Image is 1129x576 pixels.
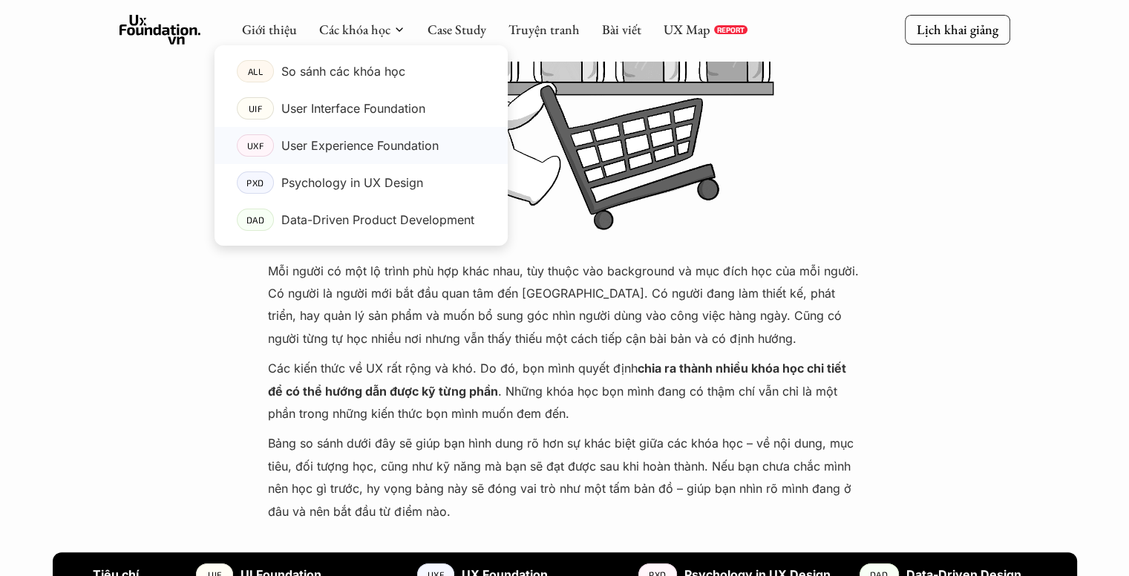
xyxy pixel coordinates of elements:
[319,21,390,38] a: Các khóa học
[281,60,405,82] p: So sánh các khóa học
[215,164,508,201] a: PXDPsychology in UX Design
[215,90,508,127] a: UIFUser Interface Foundation
[246,140,264,151] p: UXF
[281,209,474,231] p: Data-Driven Product Development
[508,21,580,38] a: Truyện tranh
[268,432,862,523] p: Bảng so sánh dưới đây sẽ giúp bạn hình dung rõ hơn sự khác biệt giữa các khóa học – về nội dung, ...
[428,21,486,38] a: Case Study
[268,361,849,398] strong: chia ra thành nhiều khóa học chi tiết để có thể hướng dẫn được kỹ từng phần
[602,21,641,38] a: Bài viết
[247,66,263,76] p: ALL
[281,97,425,120] p: User Interface Foundation
[246,177,264,188] p: PXD
[268,260,862,350] p: Mỗi người có một lộ trình phù hợp khác nhau, tùy thuộc vào background và mục đích học của mỗi ngư...
[242,21,297,38] a: Giới thiệu
[717,25,745,34] p: REPORT
[917,21,998,38] p: Lịch khai giảng
[246,215,264,225] p: DAD
[281,134,439,157] p: User Experience Foundation
[248,103,262,114] p: UIF
[268,357,862,425] p: Các kiến thức về UX rất rộng và khó. Do đó, bọn mình quyết định . Những khóa học bọn mình đang có...
[215,127,508,164] a: UXFUser Experience Foundation
[215,53,508,90] a: ALLSo sánh các khóa học
[215,201,508,238] a: DADData-Driven Product Development
[281,171,423,194] p: Psychology in UX Design
[905,15,1010,44] a: Lịch khai giảng
[664,21,710,38] a: UX Map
